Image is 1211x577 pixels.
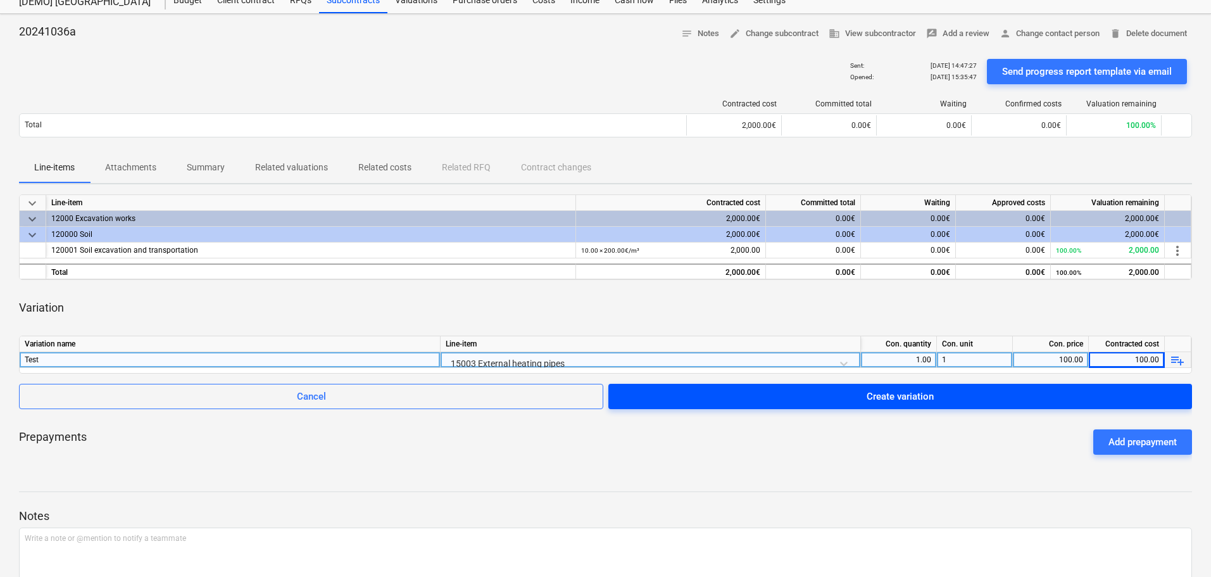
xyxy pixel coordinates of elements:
[676,24,724,44] button: Notes
[19,509,1192,524] p: Notes
[926,28,938,39] span: rate_review
[824,24,921,44] button: View subcontractor
[977,99,1062,108] div: Confirmed costs
[956,195,1051,211] div: Approved costs
[766,211,861,227] div: 0.00€
[25,212,40,227] span: keyboard_arrow_down
[850,61,864,70] p: Sent :
[861,195,956,211] div: Waiting
[1089,352,1165,368] div: 100.00
[681,28,693,39] span: notes
[1056,269,1081,276] small: 100.00%
[1108,434,1177,450] div: Add prepayment
[861,263,956,279] div: 0.00€
[1056,243,1159,258] div: 2,000.00
[861,211,956,227] div: 0.00€
[105,161,156,174] p: Attachments
[1105,24,1192,44] button: Delete document
[1051,227,1165,243] div: 2,000.00€
[34,161,75,174] p: Line-items
[576,227,766,243] div: 2,000.00€
[1170,243,1185,258] span: more_vert
[25,120,42,130] p: Total
[581,247,639,254] small: 10.00 × 200.00€ / m³
[681,27,719,41] span: Notes
[1110,28,1121,39] span: delete
[1000,27,1100,41] span: Change contact person
[787,99,872,108] div: Committed total
[51,243,570,258] div: 120001 Soil excavation and transportation
[766,227,861,243] div: 0.00€
[608,384,1192,409] button: Create variation
[937,336,1013,352] div: Con. unit
[956,263,1051,279] div: 0.00€
[581,243,760,258] div: 2,000.00
[995,24,1105,44] button: Change contact person
[829,27,916,41] span: View subcontractor
[931,61,977,70] p: [DATE] 14:47:27
[851,121,871,130] span: 0.00€
[1110,27,1187,41] span: Delete document
[19,24,76,39] p: 20241036a
[836,246,855,255] span: 0.00€
[51,227,570,243] div: 120000 Soil
[766,263,861,279] div: 0.00€
[1013,336,1089,352] div: Con. price
[1093,429,1192,455] button: Add prepayment
[25,227,40,243] span: keyboard_arrow_down
[1018,352,1083,368] div: 100.00
[850,73,874,81] p: Opened :
[358,161,411,174] p: Related costs
[937,352,1013,368] div: 1
[187,161,225,174] p: Summary
[441,336,861,352] div: Line-item
[1170,353,1185,368] span: playlist_add
[255,161,328,174] p: Related valuations
[576,211,766,227] div: 2,000.00€
[861,227,956,243] div: 0.00€
[46,195,576,211] div: Line-item
[724,24,824,44] button: Change subcontract
[1126,121,1156,130] span: 100.00%
[1041,121,1061,130] span: 0.00€
[46,263,576,279] div: Total
[956,211,1051,227] div: 0.00€
[20,336,441,352] div: Variation name
[19,384,603,409] button: Cancel
[1002,63,1172,80] div: Send progress report template via email
[1026,246,1045,255] span: 0.00€
[692,99,777,108] div: Contracted cost
[19,429,87,455] p: Prepayments
[987,59,1187,84] button: Send progress report template via email
[25,196,40,211] span: keyboard_arrow_down
[1051,195,1165,211] div: Valuation remaining
[729,28,741,39] span: edit
[766,195,861,211] div: Committed total
[1056,247,1081,254] small: 100.00%
[19,300,64,315] p: Variation
[576,195,766,211] div: Contracted cost
[931,246,950,255] span: 0.00€
[926,27,989,41] span: Add a review
[1089,336,1165,352] div: Contracted cost
[51,211,570,227] div: 12000 Excavation works
[576,263,766,279] div: 2,000.00€
[921,24,995,44] button: Add a review
[1000,28,1011,39] span: person
[867,388,934,405] div: Create variation
[956,227,1051,243] div: 0.00€
[946,121,966,130] span: 0.00€
[1051,211,1165,227] div: 2,000.00€
[25,352,435,367] div: Test
[931,73,977,81] p: [DATE] 15:35:47
[686,115,781,136] div: 2,000.00€
[1056,265,1159,281] div: 2,000.00
[297,388,326,405] div: Cancel
[861,336,937,352] div: Con. quantity
[1148,516,1211,577] iframe: Chat Widget
[882,99,967,108] div: Waiting
[829,28,840,39] span: business
[866,352,931,368] div: 1.00
[1072,99,1157,108] div: Valuation remaining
